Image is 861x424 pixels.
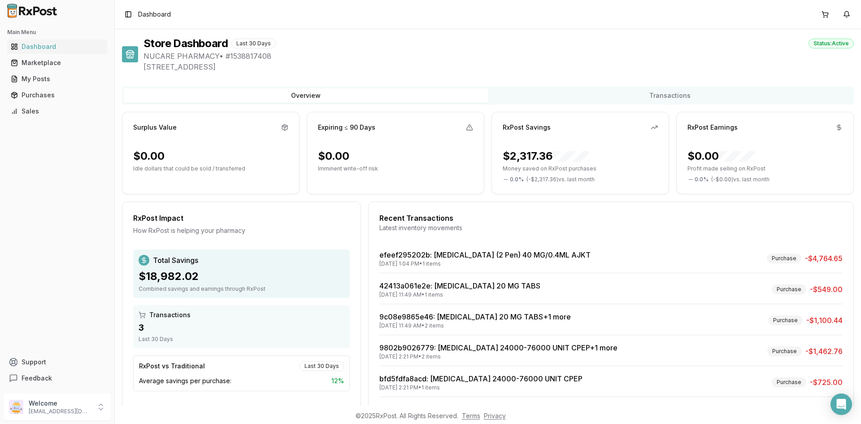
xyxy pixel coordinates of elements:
a: Sales [7,103,107,119]
div: 3 [139,321,344,334]
div: Sales [11,107,104,116]
a: bfd5fdfa8acd: [MEDICAL_DATA] 24000-76000 UNIT CPEP [379,374,583,383]
div: Last 30 Days [231,39,276,48]
span: [STREET_ADDRESS] [143,61,854,72]
div: Recent Transactions [379,213,843,223]
div: RxPost vs Traditional [139,362,205,371]
button: My Posts [4,72,111,86]
span: Total Savings [153,255,198,266]
div: Purchase [768,315,803,325]
div: RxPost Savings [503,123,551,132]
div: Purchase [772,377,806,387]
span: 12 % [331,376,344,385]
div: $0.00 [687,149,755,163]
img: User avatar [9,400,23,414]
span: Dashboard [138,10,171,19]
p: Imminent write-off risk [318,165,473,172]
div: Combined savings and earnings through RxPost [139,285,344,293]
div: $2,317.36 [503,149,589,163]
button: Marketplace [4,56,111,70]
span: Transactions [149,310,191,319]
button: Dashboard [4,39,111,54]
span: -$1,100.44 [806,315,843,326]
a: My Posts [7,71,107,87]
div: [DATE] 2:21 PM • 1 items [379,384,583,391]
div: $0.00 [318,149,349,163]
a: Purchases [7,87,107,103]
a: 42413a061e2e: [MEDICAL_DATA] 20 MG TABS [379,281,540,290]
div: Status: Active [809,39,854,48]
div: [DATE] 11:49 AM • 2 items [379,322,571,329]
div: Purchases [11,91,104,100]
div: Purchase [772,284,806,294]
p: Idle dollars that could be sold / transferred [133,165,288,172]
p: Welcome [29,399,91,408]
a: Terms [462,412,480,420]
button: Support [4,354,111,370]
button: Overview [124,88,488,103]
div: My Posts [11,74,104,83]
span: Feedback [22,374,52,383]
div: Last 30 Days [300,361,344,371]
a: Marketplace [7,55,107,71]
div: $18,982.02 [139,269,344,284]
button: Purchases [4,88,111,102]
div: Last 30 Days [139,336,344,343]
span: NUCARE PHARMACY • # 1538817408 [143,51,854,61]
a: efeef295202b: [MEDICAL_DATA] (2 Pen) 40 MG/0.4ML AJKT [379,250,591,259]
span: -$549.00 [810,284,843,295]
div: Surplus Value [133,123,177,132]
p: [EMAIL_ADDRESS][DOMAIN_NAME] [29,408,91,415]
div: Purchase [767,254,801,263]
span: -$1,462.76 [805,346,843,357]
div: RxPost Earnings [687,123,738,132]
a: 9802b9026779: [MEDICAL_DATA] 24000-76000 UNIT CPEP+1 more [379,343,617,352]
div: Purchase [767,346,802,356]
span: 0.0 % [695,176,709,183]
button: Sales [4,104,111,118]
div: Marketplace [11,58,104,67]
a: Dashboard [7,39,107,55]
button: Transactions [488,88,852,103]
button: Feedback [4,370,111,386]
a: 9c08e9865e46: [MEDICAL_DATA] 20 MG TABS+1 more [379,312,571,321]
span: -$725.00 [810,377,843,388]
span: 0.0 % [510,176,524,183]
div: [DATE] 2:21 PM • 2 items [379,353,617,360]
p: Profit made selling on RxPost [687,165,843,172]
h1: Store Dashboard [143,36,228,51]
nav: breadcrumb [138,10,171,19]
div: How RxPost is helping your pharmacy [133,226,350,235]
a: Privacy [484,412,506,420]
div: Open Intercom Messenger [831,393,852,415]
div: Latest inventory movements [379,223,843,232]
img: RxPost Logo [4,4,61,18]
div: RxPost Impact [133,213,350,223]
p: Money saved on RxPost purchases [503,165,658,172]
span: Average savings per purchase: [139,376,231,385]
div: Dashboard [11,42,104,51]
div: Expiring ≤ 90 Days [318,123,375,132]
span: -$4,764.65 [805,253,843,264]
span: ( - $2,317.36 ) vs. last month [526,176,595,183]
div: $0.00 [133,149,165,163]
div: [DATE] 11:49 AM • 1 items [379,291,540,298]
div: [DATE] 1:04 PM • 1 items [379,260,591,267]
h2: Main Menu [7,29,107,36]
span: ( - $0.00 ) vs. last month [711,176,770,183]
